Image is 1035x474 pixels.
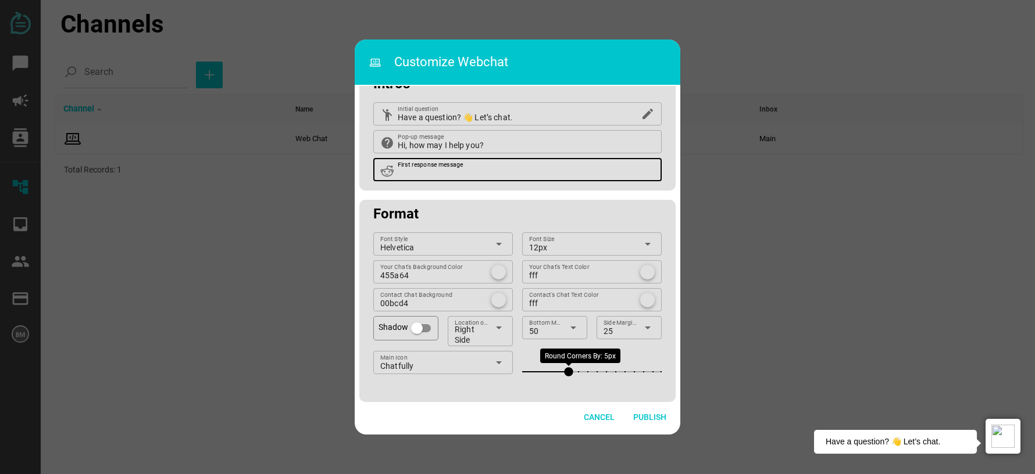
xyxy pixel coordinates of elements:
[492,237,506,251] i: arrow_drop_down
[398,130,655,153] input: Pop-up message
[986,419,1020,454] div: Live Chat
[380,136,394,150] i: help
[380,242,414,253] span: Helvetica
[529,326,538,336] span: 50
[604,326,613,336] span: 25
[624,407,676,428] button: Publish
[380,108,394,122] i: emoji_people
[359,200,676,223] div: Format
[641,321,655,335] i: arrow_drop_down
[641,237,655,251] i: arrow_drop_down
[398,158,655,181] input: First response message
[380,260,488,283] input: Your Chat's Background Color
[455,324,488,345] span: Right Side
[529,242,548,253] span: 12px
[369,48,680,77] h3: Customize Webchat
[398,102,637,125] input: Initial question
[574,407,624,428] button: Cancel
[566,321,580,335] i: arrow_drop_down
[529,260,627,283] input: Your Chat's Text Color
[374,317,411,340] div: Shadow
[380,361,413,371] span: Chatfully
[584,410,615,424] span: Cancel
[492,321,506,335] i: arrow_drop_down
[814,430,977,454] div: Have a question? 👋 Let’s chat.
[545,352,616,360] span: Round Corners By: 5px
[641,107,655,121] i: edit
[633,410,666,424] span: Publish
[380,288,488,311] input: Contact Chat Background
[529,288,627,311] input: Contact's Chat Text Color
[492,355,506,369] i: arrow_drop_down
